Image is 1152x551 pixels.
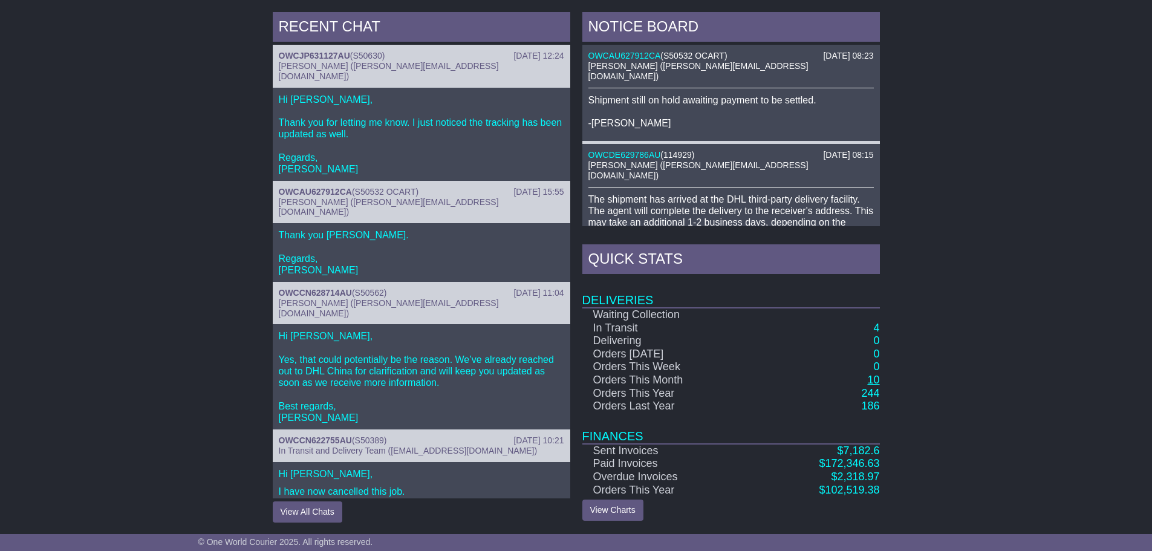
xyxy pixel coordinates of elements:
[279,229,564,276] p: Thank you [PERSON_NAME]. Regards, [PERSON_NAME]
[823,150,873,160] div: [DATE] 08:15
[588,194,874,263] p: The shipment has arrived at the DHL third-party delivery facility. The agent will complete the de...
[582,500,643,521] a: View Charts
[825,484,879,496] span: 102,519.38
[588,94,874,129] p: Shipment still on hold awaiting payment to be settled. -[PERSON_NAME]
[279,187,564,197] div: ( )
[279,51,564,61] div: ( )
[582,444,757,458] td: Sent Invoices
[837,471,879,483] span: 2,318.97
[588,51,874,61] div: ( )
[355,435,384,445] span: S50389
[279,51,350,60] a: OWCJP631127AU
[582,471,757,484] td: Overdue Invoices
[825,457,879,469] span: 172,346.63
[582,374,757,387] td: Orders This Month
[279,61,499,81] span: [PERSON_NAME] ([PERSON_NAME][EMAIL_ADDRESS][DOMAIN_NAME])
[582,277,880,308] td: Deliveries
[279,187,352,197] a: OWCAU627912CA
[279,298,499,318] span: [PERSON_NAME] ([PERSON_NAME][EMAIL_ADDRESS][DOMAIN_NAME])
[582,322,757,335] td: In Transit
[582,348,757,361] td: Orders [DATE]
[279,197,499,217] span: [PERSON_NAME] ([PERSON_NAME][EMAIL_ADDRESS][DOMAIN_NAME])
[582,360,757,374] td: Orders This Week
[867,374,879,386] a: 10
[831,471,879,483] a: $2,318.97
[279,288,352,298] a: OWCCN628714AU
[279,435,564,446] div: ( )
[279,468,564,480] p: Hi [PERSON_NAME],
[582,12,880,45] div: NOTICE BOARD
[273,501,342,523] button: View All Chats
[837,445,879,457] a: $7,182.6
[582,413,880,444] td: Finances
[582,387,757,400] td: Orders This Year
[279,435,352,445] a: OWCCN622755AU
[873,334,879,347] a: 0
[663,150,692,160] span: 114929
[279,288,564,298] div: ( )
[513,187,564,197] div: [DATE] 15:55
[819,457,879,469] a: $172,346.63
[582,308,757,322] td: Waiting Collection
[279,330,564,423] p: Hi [PERSON_NAME], Yes, that could potentially be the reason. We’ve already reached out to DHL Chi...
[588,150,661,160] a: OWCDE629786AU
[873,360,879,373] a: 0
[819,484,879,496] a: $102,519.38
[582,244,880,277] div: Quick Stats
[588,51,661,60] a: OWCAU627912CA
[273,12,570,45] div: RECENT CHAT
[513,288,564,298] div: [DATE] 11:04
[582,400,757,413] td: Orders Last Year
[663,51,724,60] span: S50532 OCART
[843,445,879,457] span: 7,182.6
[873,348,879,360] a: 0
[355,288,384,298] span: S50562
[588,150,874,160] div: ( )
[279,94,564,175] p: Hi [PERSON_NAME], Thank you for letting me know. I just noticed the tracking has been updated as ...
[861,400,879,412] a: 186
[279,446,538,455] span: In Transit and Delivery Team ([EMAIL_ADDRESS][DOMAIN_NAME])
[588,160,809,180] span: [PERSON_NAME] ([PERSON_NAME][EMAIL_ADDRESS][DOMAIN_NAME])
[582,457,757,471] td: Paid Invoices
[823,51,873,61] div: [DATE] 08:23
[873,322,879,334] a: 4
[582,334,757,348] td: Delivering
[355,187,416,197] span: S50532 OCART
[582,484,757,497] td: Orders This Year
[279,486,564,497] p: I have now cancelled this job.
[513,435,564,446] div: [DATE] 10:21
[588,61,809,81] span: [PERSON_NAME] ([PERSON_NAME][EMAIL_ADDRESS][DOMAIN_NAME])
[198,537,373,547] span: © One World Courier 2025. All rights reserved.
[861,387,879,399] a: 244
[353,51,382,60] span: S50630
[513,51,564,61] div: [DATE] 12:24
